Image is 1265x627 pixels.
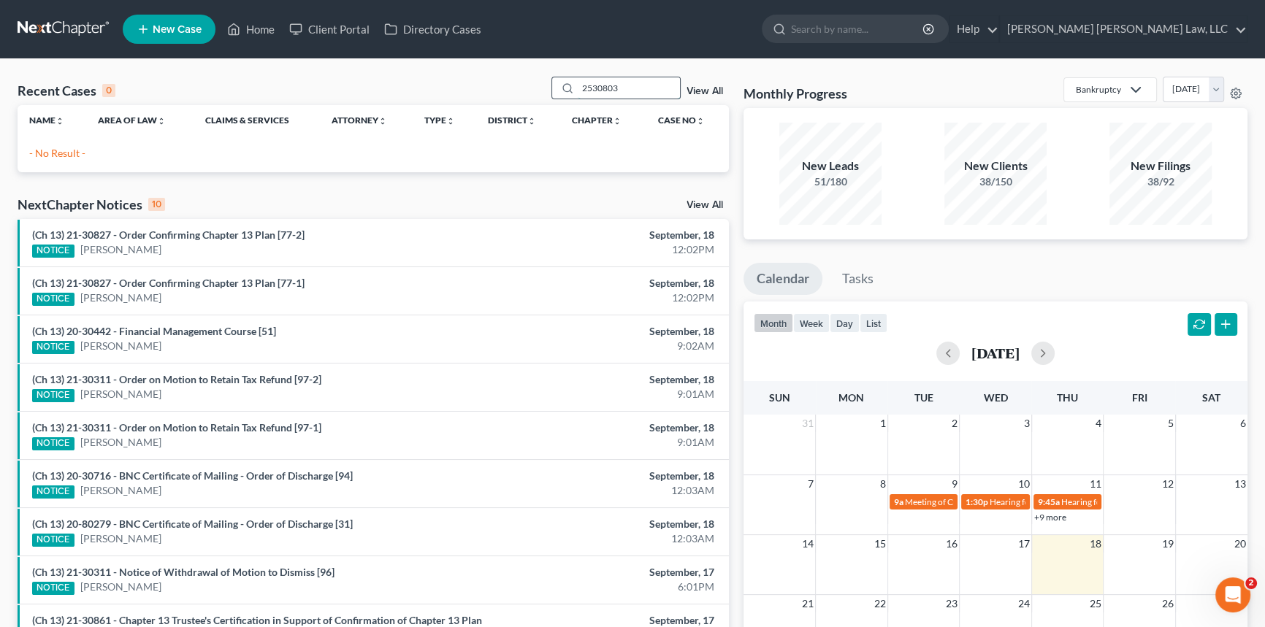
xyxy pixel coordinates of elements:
a: Client Portal [282,16,377,42]
span: 24 [1017,595,1031,612]
div: 12:03AM [497,483,714,498]
div: 9:01AM [497,387,714,401]
span: 2 [1245,577,1257,589]
i: unfold_more [157,117,166,126]
a: [PERSON_NAME] [80,242,161,257]
div: New Filings [1109,158,1212,174]
span: 14 [800,535,815,553]
div: 6:01PM [497,580,714,594]
span: 23 [944,595,959,612]
input: Search by name... [791,15,925,42]
a: +9 more [1034,512,1066,523]
span: 2 [950,415,959,432]
span: 13 [1233,475,1247,493]
i: unfold_more [696,117,705,126]
i: unfold_more [446,117,455,126]
i: unfold_more [56,117,64,126]
div: September, 18 [497,469,714,483]
div: September, 18 [497,420,714,435]
span: Fri [1132,391,1147,404]
iframe: Intercom live chat [1215,577,1250,612]
span: 7 [806,475,815,493]
a: [PERSON_NAME] [80,291,161,305]
div: 9:01AM [497,435,714,450]
div: NOTICE [32,389,74,402]
div: Bankruptcy [1076,83,1121,96]
span: Hearing for [PERSON_NAME] & [PERSON_NAME] [1061,496,1253,507]
a: (Ch 13) 21-30311 - Notice of Withdrawal of Motion to Dismiss [96] [32,566,335,578]
span: 11 [1088,475,1103,493]
a: [PERSON_NAME] [PERSON_NAME] Law, LLC [1000,16,1247,42]
a: (Ch 13) 21-30827 - Order Confirming Chapter 13 Plan [77-2] [32,228,305,241]
span: 21 [800,595,815,612]
a: [PERSON_NAME] [80,483,161,498]
h2: [DATE] [971,345,1020,361]
a: [PERSON_NAME] [80,435,161,450]
span: 31 [800,415,815,432]
span: 12 [1161,475,1175,493]
button: list [860,313,887,333]
div: September, 17 [497,565,714,580]
div: 51/180 [779,174,882,189]
a: Help [949,16,998,42]
span: Tue [914,391,933,404]
div: NOTICE [32,582,74,595]
div: September, 18 [497,372,714,387]
h3: Monthly Progress [744,85,847,102]
span: 1 [879,415,887,432]
span: 9a [894,496,903,507]
span: 19 [1161,535,1175,553]
a: (Ch 13) 21-30311 - Order on Motion to Retain Tax Refund [97-2] [32,373,321,385]
a: Calendar [744,263,822,295]
div: 12:03AM [497,531,714,546]
div: 10 [148,198,165,211]
span: New Case [153,24,202,35]
div: September, 18 [497,276,714,291]
div: NOTICE [32,293,74,306]
p: - No Result - [29,146,717,161]
div: 9:02AM [497,339,714,353]
a: [PERSON_NAME] [80,580,161,594]
div: 12:02PM [497,291,714,305]
span: 4 [1094,415,1103,432]
a: (Ch 13) 20-30716 - BNC Certificate of Mailing - Order of Discharge [94] [32,469,353,482]
span: 6 [1239,415,1247,432]
div: NOTICE [32,245,74,258]
div: NOTICE [32,534,74,547]
i: unfold_more [527,117,536,126]
span: Sat [1202,391,1220,404]
div: NextChapter Notices [18,196,165,213]
span: 9 [950,475,959,493]
a: (Ch 13) 21-30311 - Order on Motion to Retain Tax Refund [97-1] [32,421,321,434]
div: September, 18 [497,324,714,339]
a: View All [687,200,723,210]
a: [PERSON_NAME] [80,531,161,546]
th: Claims & Services [194,105,320,134]
span: 8 [879,475,887,493]
a: [PERSON_NAME] [80,387,161,401]
a: Area of Lawunfold_more [98,115,166,126]
div: 0 [102,84,115,97]
div: 12:02PM [497,242,714,257]
span: 10 [1017,475,1031,493]
span: Mon [838,391,864,404]
a: Attorneyunfold_more [332,115,387,126]
input: Search by name... [578,77,680,99]
span: 15 [873,535,887,553]
span: Meeting of Creditors for [PERSON_NAME] [905,496,1067,507]
span: 5 [1166,415,1175,432]
div: NOTICE [32,341,74,354]
i: unfold_more [613,117,622,126]
button: month [754,313,793,333]
div: September, 18 [497,517,714,531]
a: (Ch 13) 21-30827 - Order Confirming Chapter 13 Plan [77-1] [32,277,305,289]
div: NOTICE [32,485,74,499]
div: 38/150 [944,174,1047,189]
a: Chapterunfold_more [572,115,622,126]
a: Districtunfold_more [488,115,536,126]
button: week [793,313,830,333]
a: (Ch 13) 20-30442 - Financial Management Course [51] [32,325,276,337]
div: September, 18 [497,228,714,242]
span: 17 [1017,535,1031,553]
span: 20 [1233,535,1247,553]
